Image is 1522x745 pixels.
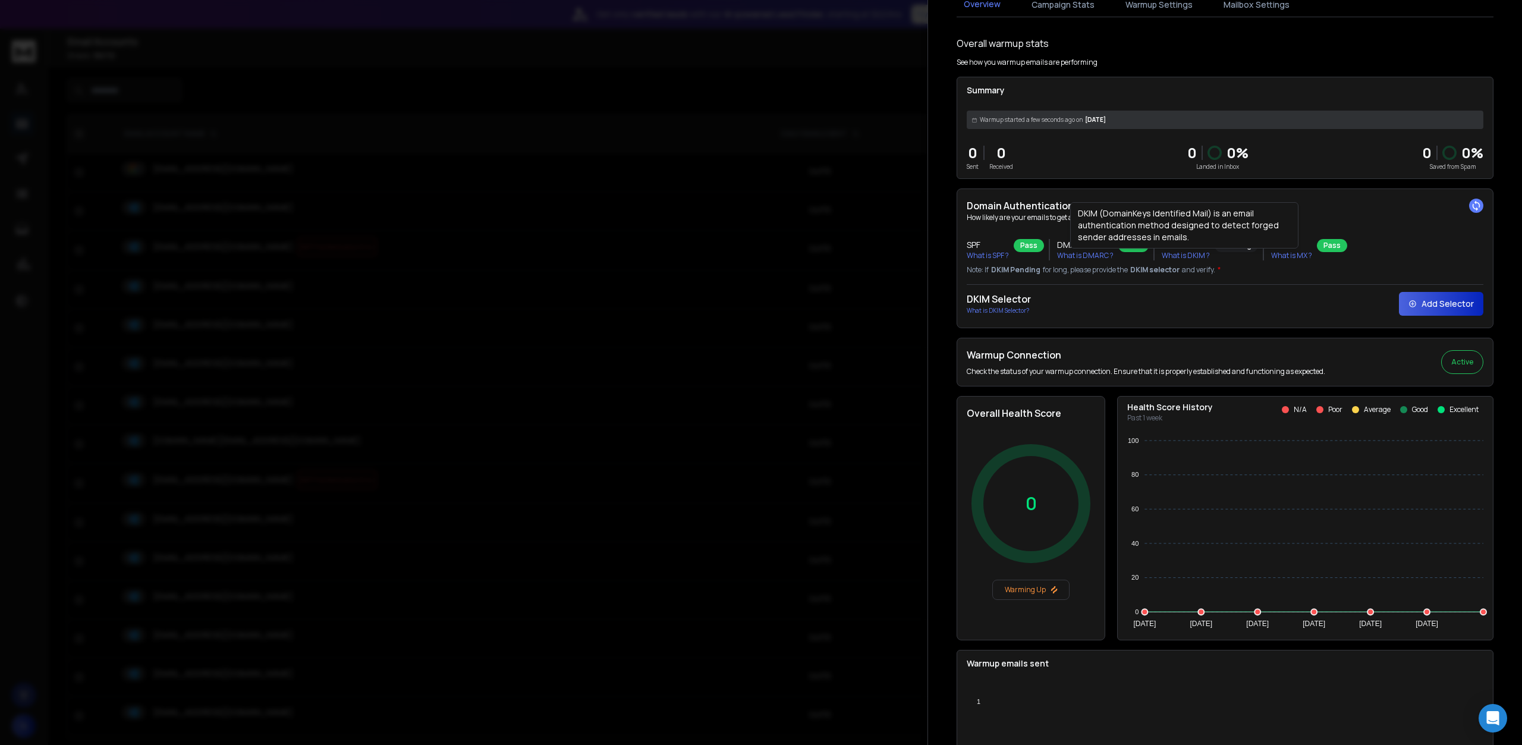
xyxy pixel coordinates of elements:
p: What is DKIM Selector? [967,306,1031,315]
p: 0 % [1227,143,1249,162]
p: 0 [967,143,979,162]
tspan: 80 [1131,471,1139,478]
h3: DMARC [1057,239,1114,251]
h2: Domain Authentication [967,199,1483,213]
p: What is DKIM ? [1162,251,1210,260]
h2: Warmup Connection [967,348,1325,362]
p: N/A [1294,405,1307,414]
div: [DATE] [967,111,1483,129]
tspan: 0 [1135,608,1139,615]
div: Pass [1317,239,1347,252]
h1: Overall warmup stats [957,36,1049,51]
tspan: 60 [1131,505,1139,513]
tspan: [DATE] [1303,620,1325,628]
p: Landed in Inbox [1187,162,1249,171]
p: Warming Up [998,585,1064,595]
tspan: [DATE] [1416,620,1438,628]
tspan: [DATE] [1359,620,1382,628]
strong: 0 [1422,143,1432,162]
p: Saved from Spam [1422,162,1483,171]
h2: DKIM Selector [967,292,1031,306]
p: Good [1412,405,1428,414]
p: What is DMARC ? [1057,251,1114,260]
p: Check the status of your warmup connection. Ensure that it is properly established and functionin... [967,367,1325,376]
p: How likely are your emails to get accepted? [967,213,1483,222]
p: 0 [1026,493,1037,514]
p: Received [989,162,1013,171]
tspan: 20 [1131,574,1139,581]
div: DKIM (DomainKeys Identified Mail) is an email authentication method designed to detect forged sen... [1070,202,1298,249]
p: What is SPF ? [967,251,1009,260]
tspan: 100 [1128,437,1139,444]
p: Past 1 week [1127,413,1213,423]
p: What is MX ? [1271,251,1312,260]
p: Excellent [1449,405,1479,414]
p: See how you warmup emails are performing [957,58,1098,67]
p: 0 [1187,143,1197,162]
tspan: 40 [1131,540,1139,547]
p: Health Score History [1127,401,1213,413]
p: 0 [989,143,1013,162]
tspan: [DATE] [1133,620,1156,628]
p: Warmup emails sent [967,658,1483,669]
p: Poor [1328,405,1342,414]
tspan: 1 [977,698,980,705]
h3: SPF [967,239,1009,251]
p: 0 % [1461,143,1483,162]
tspan: [DATE] [1246,620,1269,628]
button: Add Selector [1399,292,1483,316]
h2: Overall Health Score [967,406,1095,420]
div: Open Intercom Messenger [1479,704,1507,733]
p: Note: If for long, please provide the and verify. [967,265,1483,275]
p: Summary [967,84,1483,96]
p: Average [1364,405,1391,414]
tspan: [DATE] [1190,620,1212,628]
span: DKIM Pending [991,265,1040,275]
button: Active [1441,350,1483,374]
span: DKIM selector [1130,265,1180,275]
span: Warmup started a few seconds ago on [980,115,1083,124]
p: Sent [967,162,979,171]
div: Pass [1014,239,1044,252]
